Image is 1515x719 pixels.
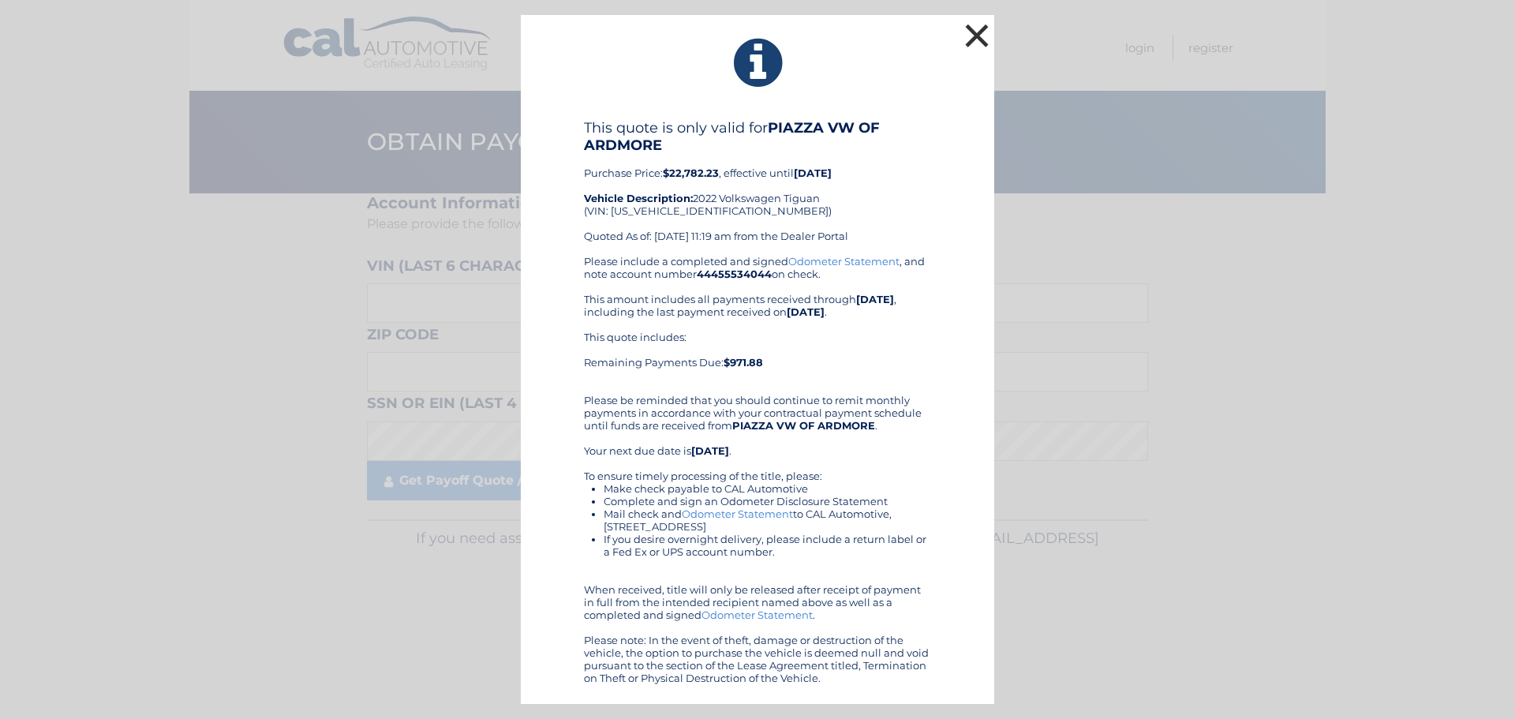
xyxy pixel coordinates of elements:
b: [DATE] [856,293,894,305]
li: Make check payable to CAL Automotive [604,482,931,495]
b: [DATE] [787,305,825,318]
li: Complete and sign an Odometer Disclosure Statement [604,495,931,507]
b: [DATE] [691,444,729,457]
a: Odometer Statement [682,507,793,520]
b: $22,782.23 [663,167,719,179]
b: [DATE] [794,167,832,179]
b: $971.88 [724,356,763,369]
b: 44455534044 [697,268,772,280]
b: PIAZZA VW OF ARDMORE [584,119,880,154]
a: Odometer Statement [701,609,813,621]
strong: Vehicle Description: [584,192,693,204]
a: Odometer Statement [788,255,900,268]
h4: This quote is only valid for [584,119,931,154]
button: × [961,20,993,51]
li: Mail check and to CAL Automotive, [STREET_ADDRESS] [604,507,931,533]
div: This quote includes: Remaining Payments Due: [584,331,931,381]
li: If you desire overnight delivery, please include a return label or a Fed Ex or UPS account number. [604,533,931,558]
b: PIAZZA VW OF ARDMORE [732,419,875,432]
div: Purchase Price: , effective until 2022 Volkswagen Tiguan (VIN: [US_VEHICLE_IDENTIFICATION_NUMBER]... [584,119,931,255]
div: Please include a completed and signed , and note account number on check. This amount includes al... [584,255,931,684]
